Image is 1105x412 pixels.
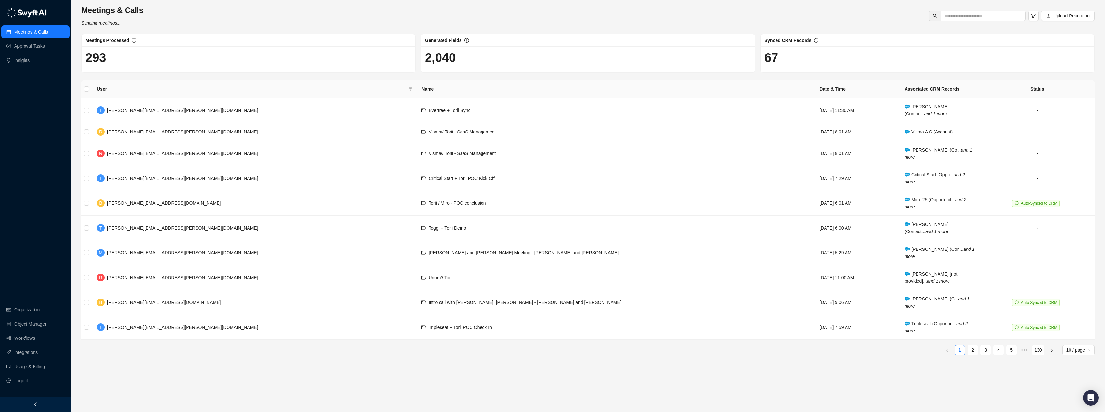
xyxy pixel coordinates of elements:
span: video-camera [421,226,426,230]
h3: Meetings & Calls [81,5,143,15]
td: - [980,98,1095,123]
span: Visma// Torii - SaaS Management [429,151,496,156]
li: 1 [955,345,965,355]
span: ••• [1019,345,1029,355]
img: logo-05li4sbe.png [6,8,47,18]
span: video-camera [421,275,426,280]
td: [DATE] 9:06 AM [814,290,899,315]
span: search [933,14,937,18]
span: Logout [14,374,28,387]
div: Page Size [1062,345,1095,355]
div: Open Intercom Messenger [1083,390,1099,406]
a: Integrations [14,346,38,359]
td: [DATE] 8:01 AM [814,123,899,141]
button: left [942,345,952,355]
span: User [97,85,406,93]
span: Intro call with [PERSON_NAME]: [PERSON_NAME] - [PERSON_NAME] and [PERSON_NAME] [429,300,622,305]
span: R [99,128,102,135]
span: upload [1046,14,1051,18]
span: info-circle [814,38,818,43]
span: [PERSON_NAME] [not provided]... [905,271,958,284]
span: Unum// Torii [429,275,452,280]
span: left [945,348,949,352]
th: Associated CRM Records [899,80,980,98]
span: Visma// Torii - SaaS Management [429,129,496,134]
a: 2 [968,345,978,355]
span: T [99,107,102,114]
span: B [99,299,102,306]
span: [PERSON_NAME][EMAIL_ADDRESS][PERSON_NAME][DOMAIN_NAME] [107,129,258,134]
li: 4 [993,345,1004,355]
span: [PERSON_NAME][EMAIL_ADDRESS][PERSON_NAME][DOMAIN_NAME] [107,250,258,255]
td: - [980,216,1095,240]
span: video-camera [421,108,426,113]
a: 130 [1032,345,1044,355]
span: [PERSON_NAME] (Con... [905,247,975,259]
span: filter [407,84,414,94]
span: [PERSON_NAME] (C... [905,296,970,309]
a: Object Manager [14,318,46,330]
span: Synced CRM Records [765,38,811,43]
a: 3 [981,345,990,355]
span: Critical Start (Oppo... [905,172,965,184]
i: and 1 more [927,279,950,284]
span: info-circle [464,38,469,43]
span: video-camera [421,325,426,329]
span: [PERSON_NAME] and [PERSON_NAME] Meeting - [PERSON_NAME] and [PERSON_NAME] [429,250,619,255]
span: video-camera [421,176,426,181]
span: left [33,402,38,407]
span: Evertree + Torii Sync [429,108,470,113]
td: [DATE] 8:01 AM [814,141,899,166]
span: [PERSON_NAME][EMAIL_ADDRESS][PERSON_NAME][DOMAIN_NAME] [107,325,258,330]
a: Meetings & Calls [14,25,48,38]
span: [PERSON_NAME][EMAIL_ADDRESS][DOMAIN_NAME] [107,201,221,206]
li: 3 [980,345,991,355]
span: T [99,224,102,231]
span: R [99,274,102,281]
td: [DATE] 6:01 AM [814,191,899,216]
span: video-camera [421,300,426,305]
span: 10 / page [1066,345,1091,355]
span: video-camera [421,201,426,205]
span: Critical Start + Torii POC Kick Off [429,176,494,181]
a: 4 [994,345,1003,355]
a: 5 [1007,345,1016,355]
span: Auto-Synced to CRM [1021,325,1057,330]
span: R [99,150,102,157]
li: Next 5 Pages [1019,345,1029,355]
span: [PERSON_NAME] (Co... [905,147,972,160]
span: [PERSON_NAME][EMAIL_ADDRESS][PERSON_NAME][DOMAIN_NAME] [107,225,258,231]
a: Insights [14,54,30,67]
td: [DATE] 7:29 AM [814,166,899,191]
li: 5 [1006,345,1017,355]
span: Meetings Processed [86,38,129,43]
span: B [99,200,102,207]
i: and 1 more [925,229,948,234]
i: and 1 more [924,111,947,116]
button: right [1047,345,1057,355]
span: logout [6,378,11,383]
a: Organization [14,303,40,316]
th: Name [416,80,814,98]
span: T [99,175,102,182]
h1: 2,040 [425,50,751,65]
span: Torii / Miro - POC conclusion [429,201,486,206]
a: 1 [955,345,965,355]
button: Upload Recording [1041,11,1095,21]
td: - [980,240,1095,265]
span: [PERSON_NAME] (Contact... [905,222,949,234]
a: Workflows [14,332,35,345]
span: video-camera [421,250,426,255]
h1: 293 [86,50,411,65]
span: [PERSON_NAME] (Contac... [905,104,949,116]
span: Auto-Synced to CRM [1021,300,1057,305]
span: [PERSON_NAME][EMAIL_ADDRESS][PERSON_NAME][DOMAIN_NAME] [107,176,258,181]
span: sync [1015,325,1019,329]
td: - [980,265,1095,290]
td: [DATE] 11:00 AM [814,265,899,290]
span: Generated Fields [425,38,462,43]
a: Usage & Billing [14,360,45,373]
span: Auto-Synced to CRM [1021,201,1057,206]
td: [DATE] 6:00 AM [814,216,899,240]
span: right [1050,348,1054,352]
